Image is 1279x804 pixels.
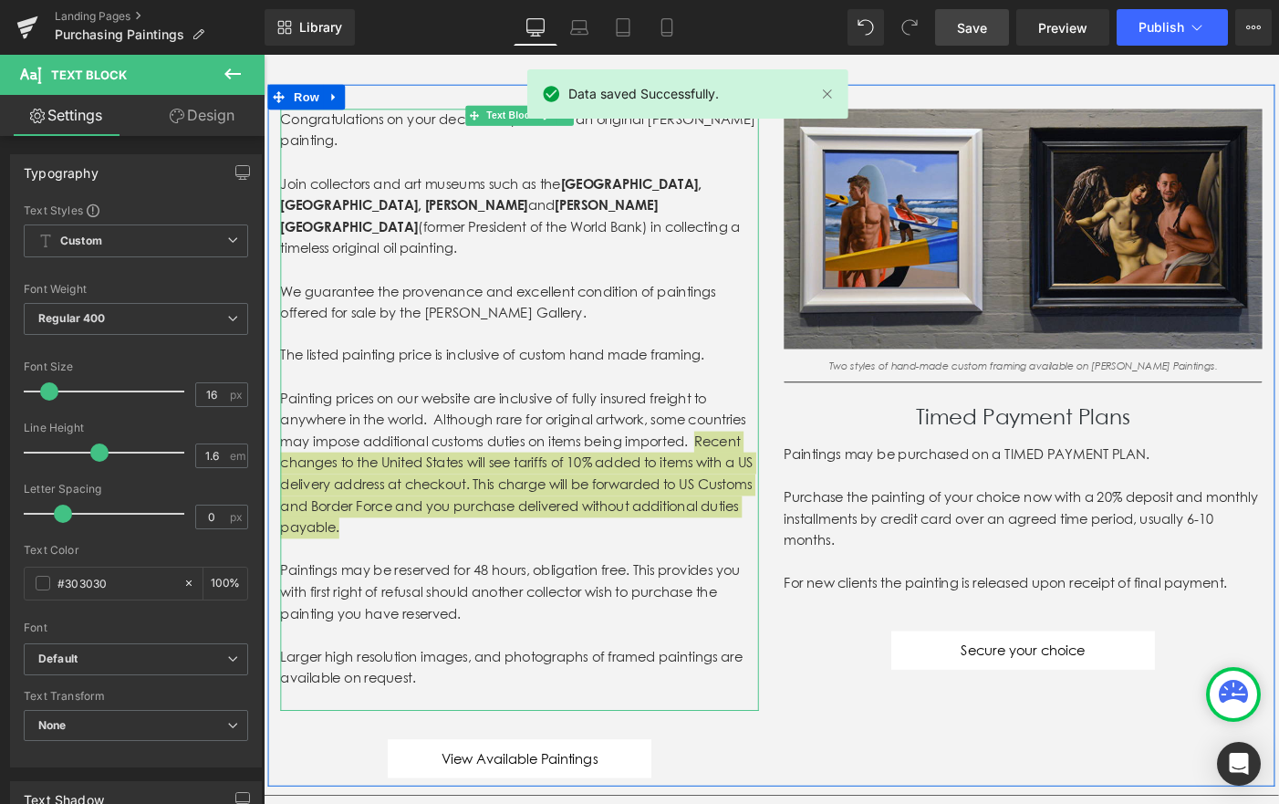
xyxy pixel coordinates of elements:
[758,636,893,660] span: Secure your choice
[24,155,99,181] div: Typography
[1117,9,1228,46] button: Publish
[38,311,106,325] b: Regular 400
[1016,9,1109,46] a: Preview
[57,573,174,593] input: Color
[55,9,265,24] a: Landing Pages
[136,95,268,136] a: Design
[566,472,1081,537] span: Purchase the painting of your choice now with a 20% deposit and monthly installments by credit ca...
[28,33,65,60] span: Row
[38,652,78,667] i: Default
[18,316,538,339] p: The listed painting price is inclusive of custom hand made framing.
[65,33,88,60] a: Expand / Collapse
[957,18,987,37] span: Save
[24,621,248,634] div: Font
[557,9,601,46] a: Laptop
[1038,18,1087,37] span: Preview
[1139,20,1184,35] span: Publish
[645,9,689,46] a: Mobile
[24,544,248,557] div: Text Color
[18,59,538,106] p: Congratulations on your decision to purchase an original [PERSON_NAME] painting.
[18,363,538,527] p: Painting prices on our website are inclusive of fully insured freight to anywhere in the world. A...
[55,27,184,42] span: Purchasing Paintings
[318,56,338,78] a: Expand / Collapse
[193,754,363,778] span: View Available Paintings
[566,563,1086,587] p: For new clients the painting is released upon receipt of final payment.
[566,425,962,444] span: Paintings may be purchased on a TIMED PAYMENT PLAN.
[568,84,719,104] span: Data saved Successfully.
[24,360,248,373] div: Font Size
[135,745,421,787] a: View Available Paintings
[891,9,928,46] button: Redo
[230,389,245,401] span: px
[1217,742,1261,786] div: Open Intercom Messenger
[566,366,1086,423] h3: Timed Payment Plans
[24,690,248,703] div: Text Transform
[18,549,538,620] p: Paintings may be reserved for 48 hours, obligation free. This provides you with first right of re...
[18,246,538,293] p: We guarantee the provenance and excellent condition of paintings offered for sale by the [PERSON_...
[230,450,245,462] span: em
[18,130,538,223] p: Join collectors and art museums such as the and (former President of the World Bank) in collectin...
[51,68,127,82] span: Text Block
[24,283,248,296] div: Font Weight
[847,9,884,46] button: Undo
[265,9,355,46] a: New Library
[24,483,248,496] div: Letter Spacing
[1235,9,1272,46] button: More
[230,511,245,523] span: px
[514,9,557,46] a: Desktop
[682,627,969,669] a: Secure your choice
[203,568,247,600] div: %
[299,19,342,36] span: Library
[615,331,1037,345] i: Two styles of hand-made custom framing available on [PERSON_NAME] Paintings.
[38,718,67,732] b: None
[24,203,248,217] div: Text Styles
[18,643,538,690] p: Larger high resolution images, and photographs of framed paintings are available on request.
[24,422,248,434] div: Line Height
[60,234,102,249] b: Custom
[601,9,645,46] a: Tablet
[238,56,298,78] span: Text Block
